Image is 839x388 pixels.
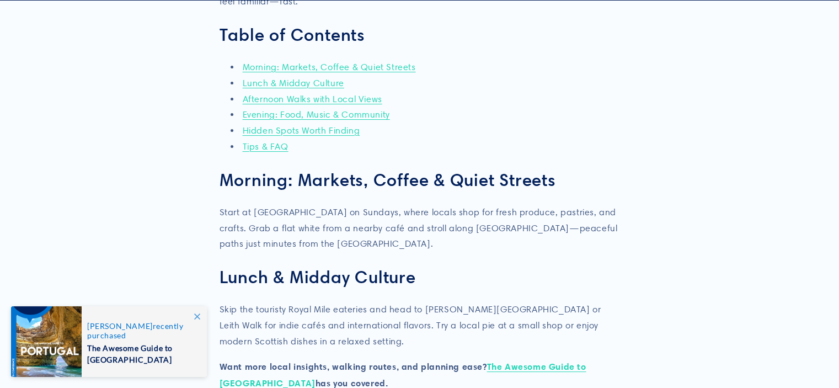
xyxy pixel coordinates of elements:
p: Start at [GEOGRAPHIC_DATA] on Sundays, where locals shop for fresh produce, pastries, and crafts.... [220,205,620,252]
p: Skip the touristy Royal Mile eateries and head to [PERSON_NAME][GEOGRAPHIC_DATA] or Leith Walk fo... [220,302,620,349]
h2: Morning: Markets, Coffee & Quiet Streets [220,169,620,190]
span: recently purchased [87,321,195,340]
a: Hidden Spots Worth Finding [243,125,360,136]
a: Lunch & Midday Culture [243,78,344,88]
span: [PERSON_NAME] [87,321,153,331]
a: Afternoon Walks with Local Views [243,94,382,104]
a: Morning: Markets, Coffee & Quiet Streets [243,62,416,72]
h2: Table of Contents [220,24,620,45]
a: Evening: Food, Music & Community [243,109,390,120]
a: Tips & FAQ [243,141,288,152]
h2: Lunch & Midday Culture [220,267,620,288]
span: The Awesome Guide to [GEOGRAPHIC_DATA] [87,340,195,365]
